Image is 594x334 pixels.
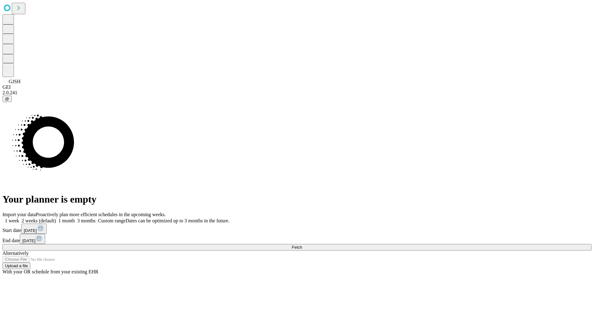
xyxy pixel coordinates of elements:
span: [DATE] [22,238,35,243]
button: Fetch [2,244,592,250]
button: [DATE] [21,224,47,234]
button: Upload a file [2,263,30,269]
h1: Your planner is empty [2,194,592,205]
div: End date [2,234,592,244]
span: Dates can be optimized up to 3 months in the future. [126,218,229,223]
button: @ [2,96,12,102]
span: Import your data [2,212,36,217]
span: GJSH [9,79,20,84]
div: GEI [2,84,592,90]
span: 1 week [5,218,19,223]
span: [DATE] [24,228,37,233]
div: Start date [2,224,592,234]
span: Fetch [292,245,302,250]
span: @ [5,96,9,101]
span: With your OR schedule from your existing EHR [2,269,98,274]
span: Custom range [98,218,126,223]
div: 2.0.241 [2,90,592,96]
span: Proactively plan more efficient schedules in the upcoming weeks. [36,212,166,217]
span: Alternatively [2,250,28,256]
span: 2 weeks (default) [22,218,56,223]
button: [DATE] [20,234,45,244]
span: 1 month [58,218,75,223]
span: 3 months [77,218,96,223]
